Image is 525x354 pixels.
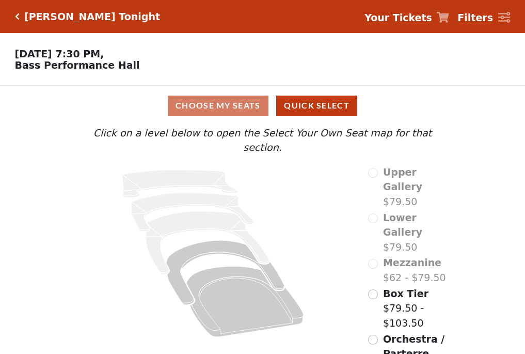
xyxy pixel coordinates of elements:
span: Mezzanine [383,257,441,268]
button: Quick Select [276,96,357,116]
a: Filters [457,10,510,25]
label: $79.50 [383,165,452,209]
span: Box Tier [383,288,428,299]
h5: [PERSON_NAME] Tonight [24,11,160,23]
strong: Your Tickets [364,12,432,23]
label: $79.50 [383,210,452,255]
path: Orchestra / Parterre Circle - Seats Available: 561 [187,266,304,337]
path: Upper Gallery - Seats Available: 0 [123,170,238,198]
label: $79.50 - $103.50 [383,286,452,331]
span: Lower Gallery [383,212,422,238]
a: Click here to go back to filters [15,13,20,20]
label: $62 - $79.50 [383,255,446,285]
p: Click on a level below to open the Select Your Own Seat map for that section. [73,126,452,155]
strong: Filters [457,12,493,23]
a: Your Tickets [364,10,449,25]
path: Lower Gallery - Seats Available: 0 [132,193,254,232]
span: Upper Gallery [383,166,422,193]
